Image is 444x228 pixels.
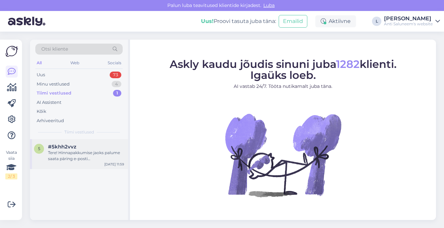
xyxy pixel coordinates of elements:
[104,162,124,167] div: [DATE] 11:59
[38,146,40,151] span: 5
[384,16,440,27] a: [PERSON_NAME]Anti Saluneem's website
[223,95,343,215] img: No Chat active
[261,2,277,8] span: Luba
[37,72,45,78] div: Uus
[201,18,214,24] b: Uus!
[113,90,121,97] div: 1
[64,129,94,135] span: Tiimi vestlused
[170,57,397,81] span: Askly kaudu jõudis sinuni juba klienti. Igaüks loeb.
[279,15,307,28] button: Emailid
[110,72,121,78] div: 73
[384,21,433,27] div: Anti Saluneem's website
[5,173,17,179] div: 2 / 3
[48,144,76,150] span: #5khh2vvz
[35,59,43,67] div: All
[37,90,71,97] div: Tiimi vestlused
[315,15,356,27] div: Aktiivne
[37,81,70,88] div: Minu vestlused
[37,117,64,124] div: Arhiveeritud
[201,17,276,25] div: Proovi tasuta juba täna:
[37,108,46,115] div: Kõik
[384,16,433,21] div: [PERSON_NAME]
[69,59,81,67] div: Web
[106,59,123,67] div: Socials
[41,46,68,53] span: Otsi kliente
[5,45,18,58] img: Askly Logo
[372,17,381,26] div: L
[336,57,360,70] span: 1282
[48,150,124,162] div: Tere! Hinnapakkumise jaoks palume saata päring e-posti [PERSON_NAME]. [PERSON_NAME] pange kindlas...
[170,83,397,90] p: AI vastab 24/7. Tööta nutikamalt juba täna.
[112,81,121,88] div: 4
[37,99,61,106] div: AI Assistent
[5,149,17,179] div: Vaata siia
